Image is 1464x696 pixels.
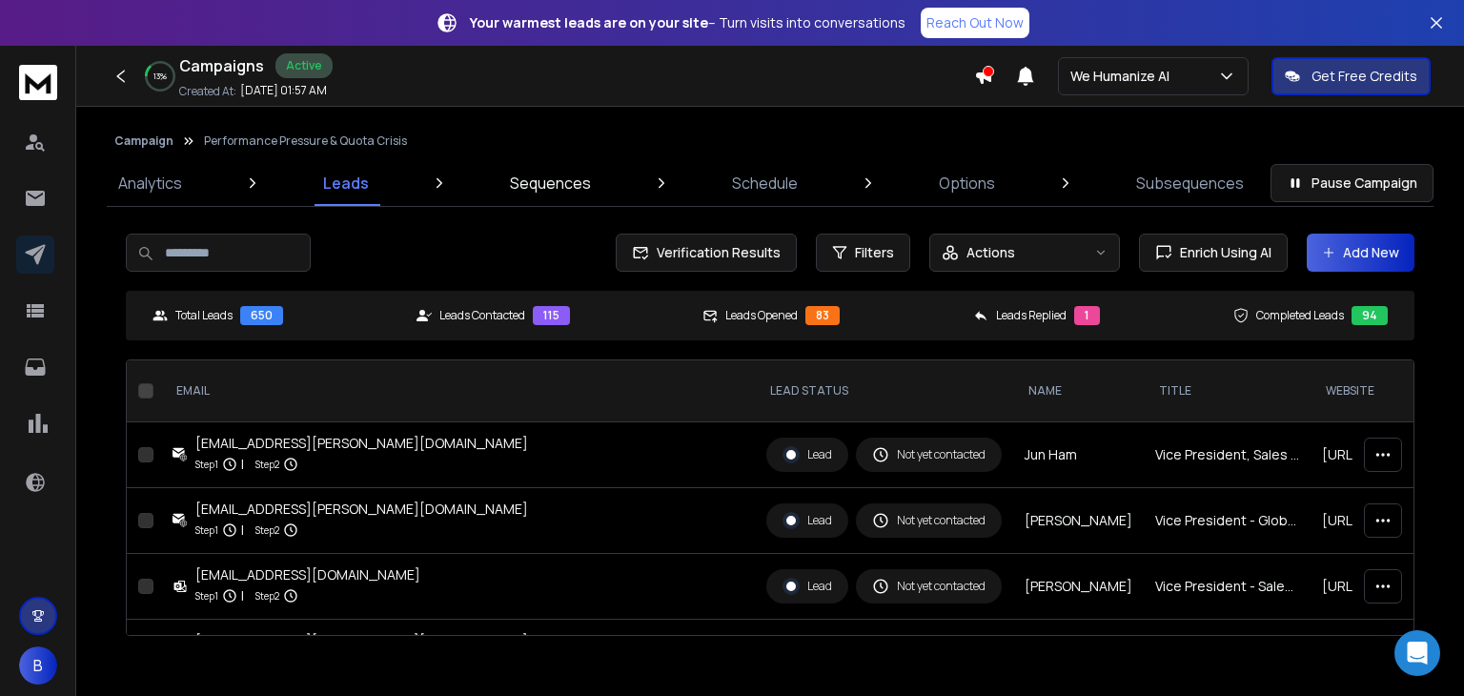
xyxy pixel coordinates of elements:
p: Performance Pressure & Quota Crisis [204,133,407,149]
p: Reach Out Now [926,13,1024,32]
th: LEAD STATUS [755,360,1013,422]
p: Step 2 [255,586,279,605]
p: Created At: [179,84,236,99]
div: Lead [783,446,832,463]
span: Enrich Using AI [1172,243,1271,262]
button: Verification Results [616,234,797,272]
button: Enrich Using AI [1139,234,1288,272]
div: [EMAIL_ADDRESS][PERSON_NAME][DOMAIN_NAME] [195,500,528,519]
p: Leads [323,172,369,194]
div: 650 [240,306,283,325]
p: Step 1 [195,586,218,605]
button: Pause Campaign [1271,164,1433,202]
td: [PERSON_NAME] [1013,620,1144,686]
p: Get Free Credits [1311,67,1417,86]
p: Leads Contacted [439,308,525,323]
th: EMAIL [161,360,755,422]
p: We Humanize AI [1070,67,1177,86]
p: Step 1 [195,455,218,474]
button: Filters [816,234,910,272]
a: Reach Out Now [921,8,1029,38]
a: Options [927,160,1006,206]
a: Sequences [498,160,602,206]
button: Campaign [114,133,173,149]
p: Step 2 [255,521,279,540]
div: Lead [783,512,832,529]
p: – Turn visits into conversations [470,13,905,32]
span: Filters [855,243,894,262]
p: Step 2 [255,455,279,474]
p: Total Leads [175,308,233,323]
td: Jun Ham [1013,422,1144,488]
p: Subsequences [1136,172,1244,194]
p: Schedule [732,172,798,194]
td: [PERSON_NAME] [1013,488,1144,554]
p: Leads Opened [725,308,798,323]
th: title [1144,360,1311,422]
a: Analytics [107,160,193,206]
a: Schedule [721,160,809,206]
td: VP Global Sales & Program Management, Thermal Comfort Solutions [1144,620,1311,686]
div: Open Intercom Messenger [1394,630,1440,676]
a: Subsequences [1125,160,1255,206]
div: 1 [1074,306,1100,325]
button: Add New [1307,234,1414,272]
img: logo [19,65,57,100]
p: Actions [966,243,1015,262]
p: 13 % [153,71,167,82]
span: Verification Results [649,243,781,262]
button: Get Free Credits [1271,57,1431,95]
th: NAME [1013,360,1144,422]
button: B [19,646,57,685]
div: Not yet contacted [872,446,986,463]
p: Completed Leads [1256,308,1344,323]
p: Analytics [118,172,182,194]
div: [EMAIL_ADDRESS][PERSON_NAME][DOMAIN_NAME] [195,631,528,650]
p: | [241,586,244,605]
p: Leads Replied [996,308,1067,323]
td: Vice President - Global Sales for Electrical Distribution and Connection Systems [1144,488,1311,554]
td: Vice President, Sales & Program Management [1144,422,1311,488]
p: Step 1 [195,521,218,540]
div: Not yet contacted [872,512,986,529]
div: 94 [1352,306,1388,325]
h1: Campaigns [179,54,264,77]
td: Vice President - Sales, Retail, IGC & E-commerce [1144,554,1311,620]
td: [PERSON_NAME] [1013,554,1144,620]
div: Lead [783,578,832,595]
div: Not yet contacted [872,578,986,595]
div: [EMAIL_ADDRESS][PERSON_NAME][DOMAIN_NAME] [195,434,528,453]
a: Leads [312,160,380,206]
p: [DATE] 01:57 AM [240,83,327,98]
p: Options [939,172,995,194]
strong: Your warmest leads are on your site [470,13,708,31]
div: [EMAIL_ADDRESS][DOMAIN_NAME] [195,565,420,584]
p: | [241,521,244,540]
div: Active [275,53,333,78]
p: | [241,455,244,474]
p: Sequences [510,172,591,194]
div: 83 [805,306,840,325]
div: 115 [533,306,570,325]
